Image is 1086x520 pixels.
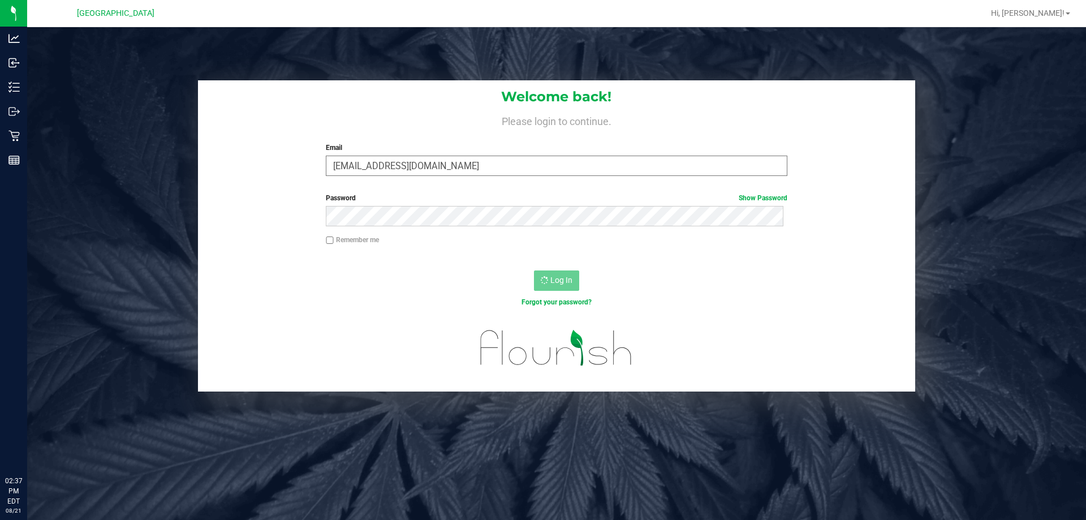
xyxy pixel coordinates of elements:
[326,143,787,153] label: Email
[8,81,20,93] inline-svg: Inventory
[8,57,20,68] inline-svg: Inbound
[77,8,154,18] span: [GEOGRAPHIC_DATA]
[534,270,579,291] button: Log In
[8,130,20,141] inline-svg: Retail
[5,476,22,506] p: 02:37 PM EDT
[467,319,646,377] img: flourish_logo.svg
[550,276,572,285] span: Log In
[739,194,787,202] a: Show Password
[8,33,20,44] inline-svg: Analytics
[198,113,915,127] h4: Please login to continue.
[522,298,592,306] a: Forgot your password?
[11,429,45,463] iframe: Resource center
[326,235,379,245] label: Remember me
[326,194,356,202] span: Password
[991,8,1065,18] span: Hi, [PERSON_NAME]!
[198,89,915,104] h1: Welcome back!
[5,506,22,515] p: 08/21
[8,154,20,166] inline-svg: Reports
[326,237,334,244] input: Remember me
[8,106,20,117] inline-svg: Outbound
